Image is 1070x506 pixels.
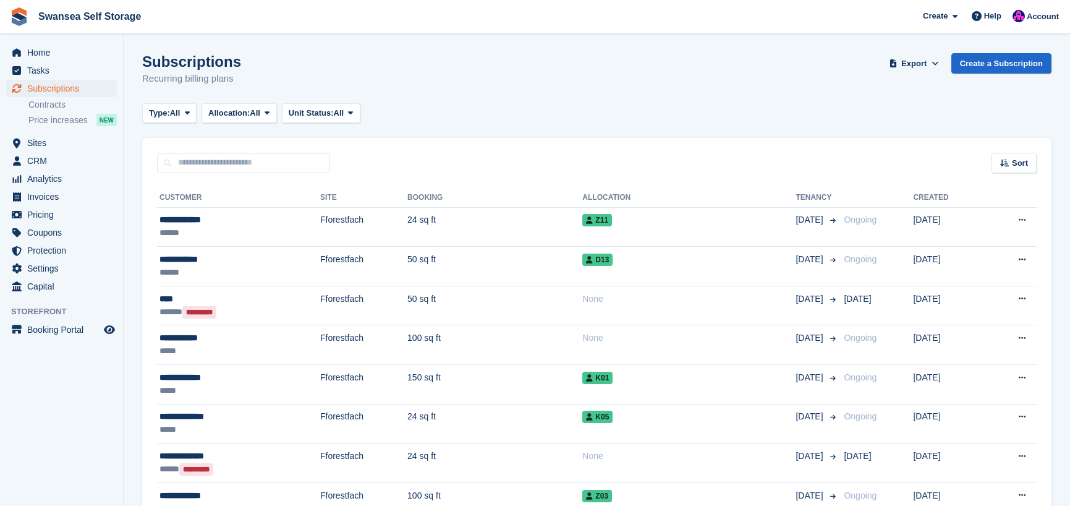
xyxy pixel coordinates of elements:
span: Storefront [11,306,123,318]
span: Allocation: [208,107,250,119]
span: Booking Portal [27,321,101,338]
span: Price increases [28,114,88,126]
span: Home [27,44,101,61]
span: K01 [582,372,613,384]
span: Ongoing [844,372,877,382]
td: 50 sq ft [407,286,582,325]
span: Help [984,10,1001,22]
td: Fforestfach [320,247,407,286]
span: Pricing [27,206,101,223]
a: menu [6,206,117,223]
div: NEW [96,114,117,126]
td: 50 sq ft [407,247,582,286]
span: Subscriptions [27,80,101,97]
a: Preview store [102,322,117,337]
a: menu [6,152,117,169]
img: stora-icon-8386f47178a22dfd0bd8f6a31ec36ba5ce8667c1dd55bd0f319d3a0aa187defe.svg [10,7,28,26]
span: Ongoing [844,333,877,343]
span: [DATE] [796,410,825,423]
span: [DATE] [844,451,871,461]
a: menu [6,224,117,241]
div: None [582,293,796,306]
span: Ongoing [844,215,877,225]
span: Ongoing [844,491,877,500]
a: menu [6,170,117,187]
td: 100 sq ft [407,325,582,365]
span: [DATE] [796,332,825,345]
td: [DATE] [913,404,984,444]
span: K05 [582,411,613,423]
a: menu [6,62,117,79]
div: None [582,450,796,463]
h1: Subscriptions [142,53,241,70]
span: CRM [27,152,101,169]
a: Contracts [28,99,117,111]
td: [DATE] [913,325,984,365]
td: Fforestfach [320,365,407,405]
th: Site [320,188,407,208]
a: Swansea Self Storage [33,6,146,27]
th: Allocation [582,188,796,208]
td: Fforestfach [320,286,407,325]
span: Coupons [27,224,101,241]
a: Create a Subscription [951,53,1051,74]
th: Tenancy [796,188,839,208]
span: Create [923,10,948,22]
button: Export [887,53,941,74]
td: Fforestfach [320,404,407,444]
span: Capital [27,278,101,295]
span: [DATE] [796,213,825,226]
span: Ongoing [844,411,877,421]
img: Donna Davies [1013,10,1025,22]
span: Sort [1012,157,1028,169]
a: menu [6,188,117,205]
span: Protection [27,242,101,259]
td: 24 sq ft [407,207,582,247]
td: [DATE] [913,207,984,247]
td: 24 sq ft [407,444,582,483]
span: Type: [149,107,170,119]
span: Account [1027,11,1059,23]
span: Sites [27,134,101,152]
p: Recurring billing plans [142,72,241,86]
td: Fforestfach [320,444,407,483]
a: menu [6,134,117,152]
span: Tasks [27,62,101,79]
span: [DATE] [796,489,825,502]
td: [DATE] [913,247,984,286]
a: menu [6,44,117,61]
span: Settings [27,260,101,277]
button: Unit Status: All [282,103,360,124]
span: All [334,107,344,119]
span: All [170,107,180,119]
span: Ongoing [844,254,877,264]
th: Customer [157,188,320,208]
a: menu [6,80,117,97]
td: Fforestfach [320,207,407,247]
a: Price increases NEW [28,113,117,127]
td: 24 sq ft [407,404,582,444]
span: [DATE] [844,294,871,304]
span: [DATE] [796,450,825,463]
span: Export [901,58,927,70]
span: Unit Status: [289,107,334,119]
a: menu [6,321,117,338]
a: menu [6,278,117,295]
a: menu [6,242,117,259]
span: D13 [582,254,613,266]
th: Created [913,188,984,208]
td: [DATE] [913,365,984,405]
span: Invoices [27,188,101,205]
span: Analytics [27,170,101,187]
div: None [582,332,796,345]
button: Type: All [142,103,197,124]
span: [DATE] [796,253,825,266]
a: menu [6,260,117,277]
span: Z03 [582,490,612,502]
td: Fforestfach [320,325,407,365]
span: [DATE] [796,293,825,306]
td: 150 sq ft [407,365,582,405]
td: [DATE] [913,444,984,483]
span: All [250,107,260,119]
td: [DATE] [913,286,984,325]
